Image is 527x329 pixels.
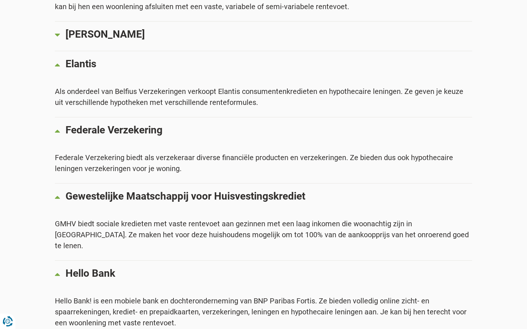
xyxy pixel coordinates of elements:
[55,117,472,147] a: Federale Verzekering
[55,261,472,290] a: Hello Bank
[66,191,472,202] p: Gewestelijke Maatschappij voor Huisvestingskrediet
[55,51,472,80] a: Elantis
[55,22,472,51] a: [PERSON_NAME]
[55,152,472,174] div: Federale Verzekering biedt als verzekeraar diverse financiële producten en verzekeringen. Ze bied...
[55,218,472,251] div: GMHV biedt sociale kredieten met vaste rentevoet aan gezinnen met een laag inkomen die woonachtig...
[55,295,472,328] div: Hello Bank! is een mobiele bank en dochteronderneming van BNP Paribas Fortis. Ze bieden volledig ...
[55,184,472,213] a: Gewestelijke Maatschappij voor Huisvestingskrediet
[66,58,472,69] p: Elantis
[66,29,472,40] p: [PERSON_NAME]
[55,86,472,108] div: Als onderdeel van Belfius Verzekeringen verkoopt Elantis consumentenkredieten en hypothecaire len...
[66,125,472,136] p: Federale Verzekering
[66,268,472,279] p: Hello Bank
